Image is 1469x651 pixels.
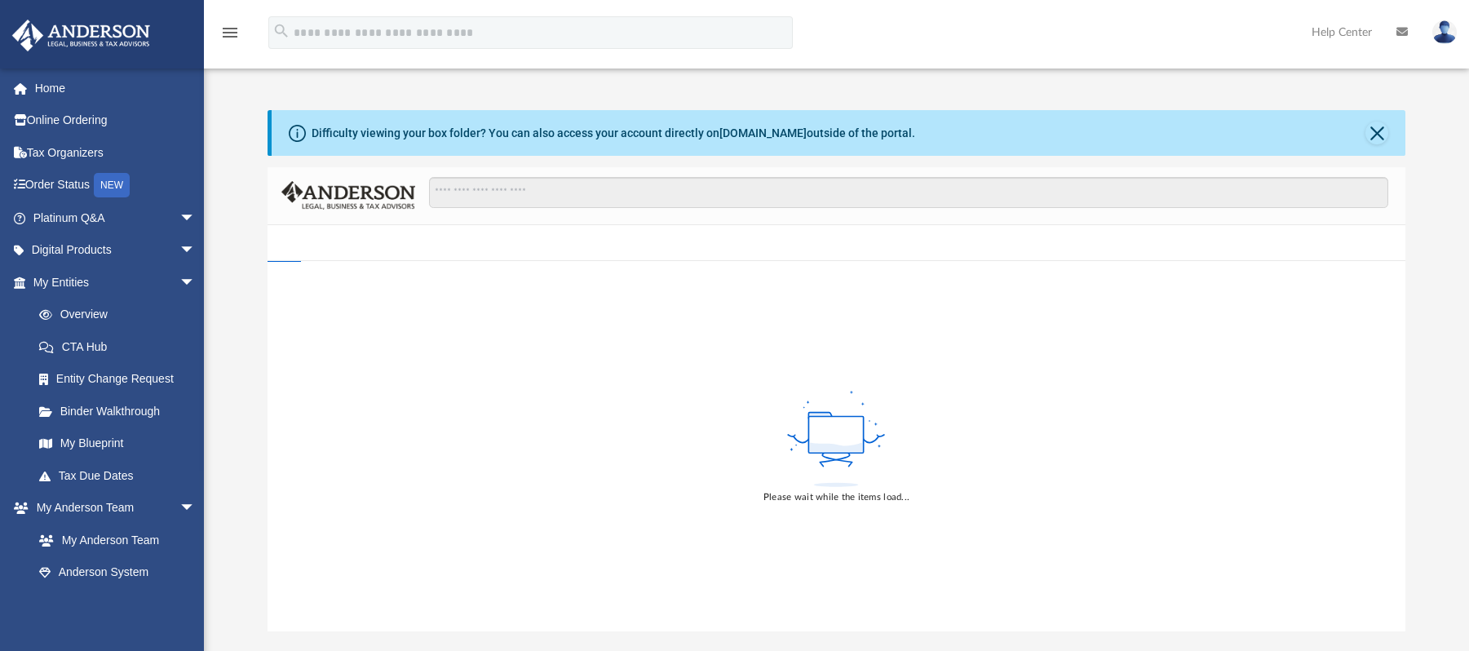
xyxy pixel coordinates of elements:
a: Client Referrals [23,588,212,621]
i: menu [220,23,240,42]
span: arrow_drop_down [179,234,212,268]
a: My Anderson Teamarrow_drop_down [11,492,212,525]
a: menu [220,31,240,42]
div: NEW [94,173,130,197]
a: Platinum Q&Aarrow_drop_down [11,201,220,234]
a: Binder Walkthrough [23,395,220,427]
a: Order StatusNEW [11,169,220,202]
a: My Anderson Team [23,524,204,556]
img: Anderson Advisors Platinum Portal [7,20,155,51]
a: Overview [23,299,220,331]
a: My Entitiesarrow_drop_down [11,266,220,299]
a: Home [11,72,220,104]
button: Close [1365,122,1388,144]
a: Tax Organizers [11,136,220,169]
a: Anderson System [23,556,212,589]
input: Search files and folders [429,177,1387,208]
span: arrow_drop_down [179,201,212,235]
div: Please wait while the items load... [763,490,909,505]
a: Online Ordering [11,104,220,137]
a: Entity Change Request [23,363,220,396]
div: Difficulty viewing your box folder? You can also access your account directly on outside of the p... [312,125,915,142]
img: User Pic [1432,20,1457,44]
a: CTA Hub [23,330,220,363]
a: Tax Due Dates [23,459,220,492]
a: My Blueprint [23,427,212,460]
span: arrow_drop_down [179,266,212,299]
span: arrow_drop_down [179,492,212,525]
a: [DOMAIN_NAME] [719,126,807,139]
i: search [272,22,290,40]
a: Digital Productsarrow_drop_down [11,234,220,267]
